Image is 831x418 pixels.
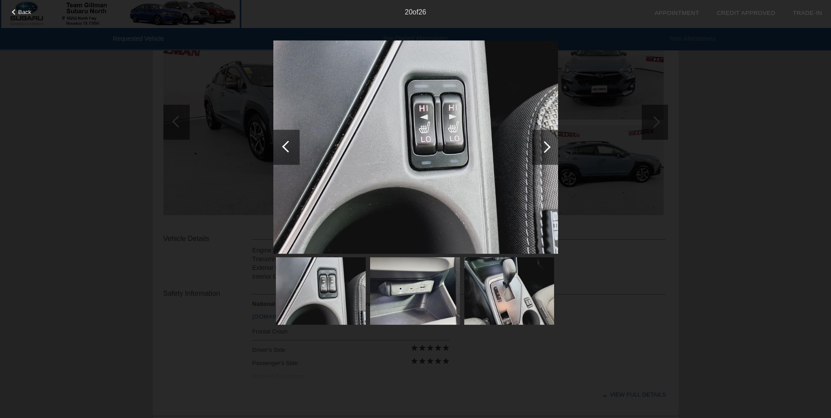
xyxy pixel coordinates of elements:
img: image.aspx [276,257,365,325]
img: image.aspx [370,257,460,325]
img: image.aspx [464,257,554,325]
span: 26 [418,8,426,16]
a: Appointment [654,10,699,16]
a: Credit Approved [717,10,775,16]
span: 20 [405,8,413,16]
a: Trade-In [793,10,822,16]
span: Back [18,9,32,15]
img: image.aspx [273,40,558,254]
